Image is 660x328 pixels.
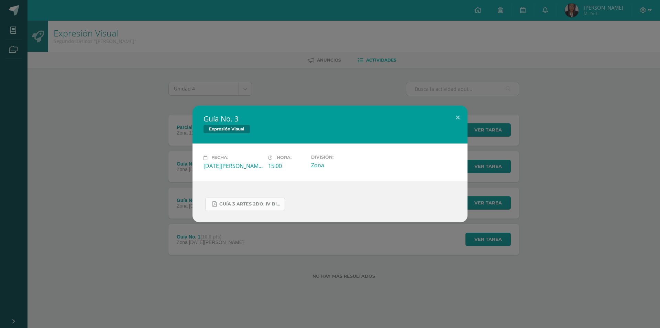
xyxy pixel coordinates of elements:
[268,162,306,170] div: 15:00
[205,198,285,211] a: GUÍA 3 ARTES 2DO. IV BIM.docx.pdf
[311,155,370,160] label: División:
[219,201,281,207] span: GUÍA 3 ARTES 2DO. IV BIM.docx.pdf
[448,106,467,129] button: Close (Esc)
[211,155,228,160] span: Fecha:
[277,155,291,160] span: Hora:
[203,125,250,133] span: Expresión Visual
[311,161,370,169] div: Zona
[203,162,263,170] div: [DATE][PERSON_NAME]
[203,114,456,124] h2: Guía No. 3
